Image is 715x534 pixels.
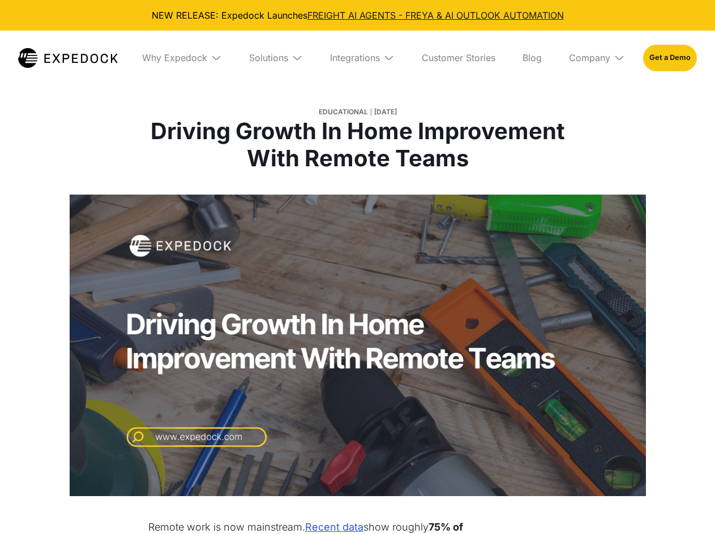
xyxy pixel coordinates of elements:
[330,52,380,63] div: Integrations
[319,106,368,118] div: Educational
[374,106,397,118] div: [DATE]
[643,45,697,71] a: Get a Demo
[249,52,288,63] div: Solutions
[307,10,564,21] a: FREIGHT AI AGENTS - FREYA & AI OUTLOOK AUTOMATION
[413,31,504,85] a: Customer Stories
[513,31,551,85] a: Blog
[9,9,706,21] div: NEW RELEASE: Expedock Launches
[240,31,312,85] div: Solutions
[321,31,404,85] div: Integrations
[133,31,231,85] div: Why Expedock
[569,52,610,63] div: Company
[560,31,634,85] div: Company
[142,52,207,63] div: Why Expedock
[148,118,568,172] h1: Driving Growth In Home Improvement With Remote Teams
